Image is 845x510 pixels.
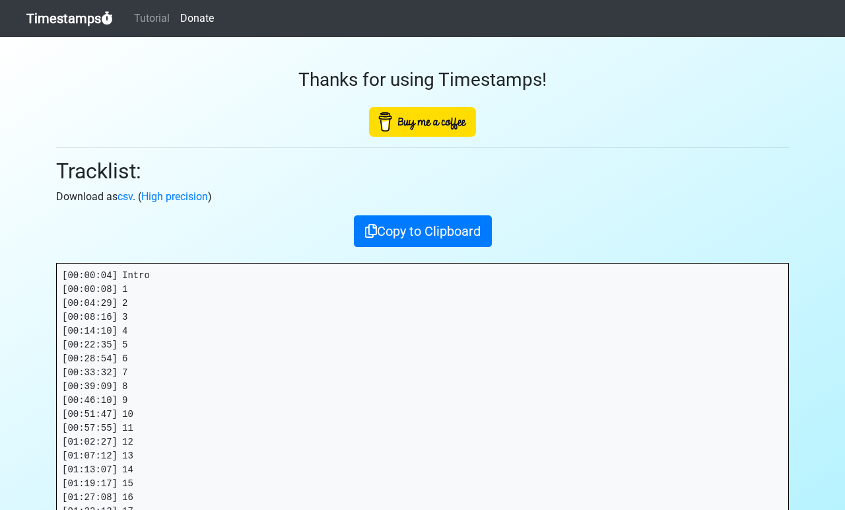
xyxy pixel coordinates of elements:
a: High precision [141,190,208,203]
h2: Tracklist: [56,159,789,184]
a: Timestamps [26,5,113,32]
p: Download as . ( ) [56,189,789,205]
img: Buy Me A Coffee [369,107,476,137]
h3: Thanks for using Timestamps! [56,69,789,91]
button: Copy to Clipboard [354,215,492,247]
a: Donate [175,5,219,32]
a: csv [118,190,133,203]
a: Tutorial [129,5,175,32]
